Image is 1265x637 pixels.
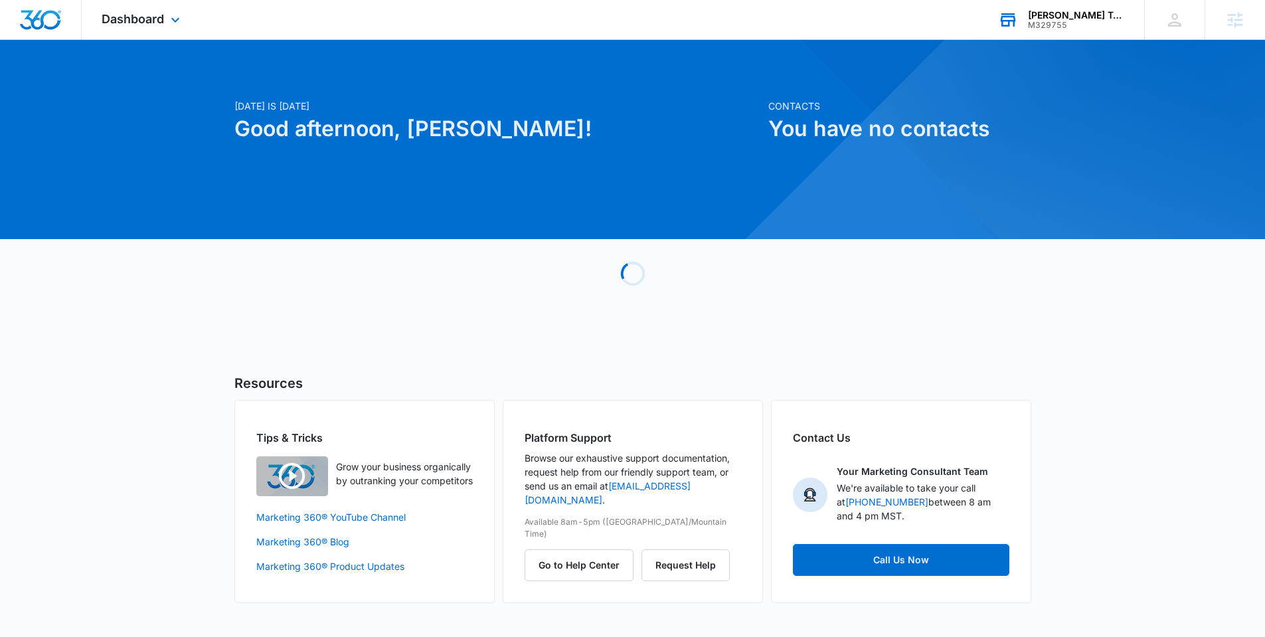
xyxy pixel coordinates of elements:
[525,451,741,507] p: Browse our exhaustive support documentation, request help from our friendly support team, or send...
[256,559,473,573] a: Marketing 360® Product Updates
[234,99,760,113] p: [DATE] is [DATE]
[256,510,473,524] a: Marketing 360® YouTube Channel
[525,549,633,581] button: Go to Help Center
[837,481,1009,523] p: We're available to take your call at between 8 am and 4 pm MST.
[641,559,730,571] a: Request Help
[837,464,988,478] p: Your Marketing Consultant Team
[525,516,741,540] p: Available 8am-5pm ([GEOGRAPHIC_DATA]/Mountain Time)
[525,559,641,571] a: Go to Help Center
[1028,21,1125,30] div: account id
[793,478,827,512] img: Your Marketing Consultant Team
[1028,10,1125,21] div: account name
[793,430,1009,446] h2: Contact Us
[793,544,1009,576] a: Call Us Now
[234,373,1031,393] h5: Resources
[525,430,741,446] h2: Platform Support
[102,12,164,26] span: Dashboard
[845,496,928,507] a: [PHONE_NUMBER]
[641,549,730,581] button: Request Help
[256,456,328,496] img: Quick Overview Video
[234,113,760,145] h1: Good afternoon, [PERSON_NAME]!
[256,430,473,446] h2: Tips & Tricks
[768,113,1031,145] h1: You have no contacts
[336,460,473,488] p: Grow your business organically by outranking your competitors
[256,535,473,549] a: Marketing 360® Blog
[768,99,1031,113] p: Contacts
